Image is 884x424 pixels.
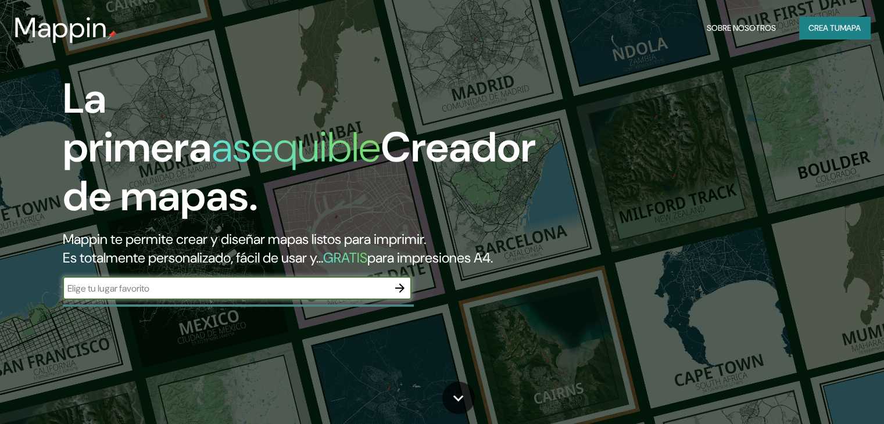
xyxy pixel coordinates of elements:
[707,23,776,33] font: Sobre nosotros
[840,23,861,33] font: mapa
[799,17,870,39] button: Crea tumapa
[108,30,117,39] img: pin de mapeo
[63,71,212,174] font: La primera
[63,120,536,223] font: Creador de mapas.
[323,249,367,267] font: GRATIS
[212,120,381,174] font: asequible
[808,23,840,33] font: Crea tu
[63,282,388,295] input: Elige tu lugar favorito
[702,17,781,39] button: Sobre nosotros
[63,249,323,267] font: Es totalmente personalizado, fácil de usar y...
[63,230,426,248] font: Mappin te permite crear y diseñar mapas listos para imprimir.
[14,9,108,46] font: Mappin
[367,249,493,267] font: para impresiones A4.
